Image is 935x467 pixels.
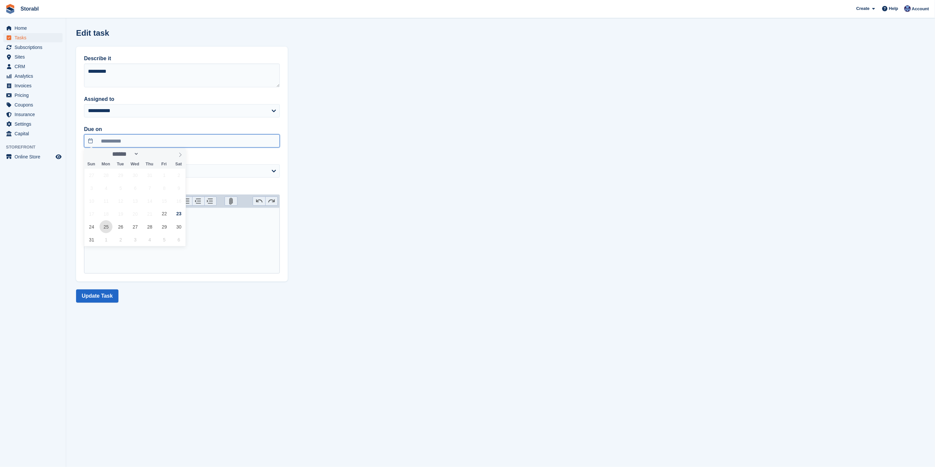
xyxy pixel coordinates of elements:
[100,182,112,194] span: August 4, 2025
[225,197,237,205] button: Attach Files
[129,169,142,182] span: July 30, 2025
[253,197,265,205] button: Undo
[84,95,280,103] label: Assigned to
[114,182,127,194] span: August 5, 2025
[15,91,54,100] span: Pricing
[889,5,898,12] span: Help
[3,33,63,42] a: menu
[113,162,128,166] span: Tue
[114,194,127,207] span: August 12, 2025
[3,71,63,81] a: menu
[172,182,185,194] span: August 9, 2025
[15,152,54,161] span: Online Store
[99,162,113,166] span: Mon
[912,6,929,12] span: Account
[129,220,142,233] span: August 27, 2025
[143,182,156,194] span: August 7, 2025
[6,144,66,150] span: Storefront
[15,23,54,33] span: Home
[128,162,142,166] span: Wed
[143,220,156,233] span: August 28, 2025
[3,62,63,71] a: menu
[84,125,280,133] label: Due on
[85,182,98,194] span: August 3, 2025
[157,162,171,166] span: Fri
[172,194,185,207] span: August 16, 2025
[158,220,171,233] span: August 29, 2025
[114,207,127,220] span: August 19, 2025
[172,220,185,233] span: August 30, 2025
[15,43,54,52] span: Subscriptions
[3,23,63,33] a: menu
[904,5,911,12] img: Tegan Ewart
[139,150,160,157] input: Year
[158,233,171,246] span: September 5, 2025
[5,4,15,14] img: stora-icon-8386f47178a22dfd0bd8f6a31ec36ba5ce8667c1dd55bd0f319d3a0aa187defe.svg
[3,100,63,109] a: menu
[3,81,63,90] a: menu
[3,52,63,62] a: menu
[18,3,41,14] a: Storabl
[85,194,98,207] span: August 10, 2025
[3,91,63,100] a: menu
[158,194,171,207] span: August 15, 2025
[129,207,142,220] span: August 20, 2025
[265,197,277,205] button: Redo
[143,194,156,207] span: August 14, 2025
[856,5,870,12] span: Create
[85,207,98,220] span: August 17, 2025
[15,81,54,90] span: Invoices
[143,169,156,182] span: July 31, 2025
[85,220,98,233] span: August 24, 2025
[84,55,280,63] label: Describe it
[76,28,109,37] h1: Edit task
[85,169,98,182] span: July 27, 2025
[15,62,54,71] span: CRM
[100,169,112,182] span: July 28, 2025
[129,233,142,246] span: September 3, 2025
[114,233,127,246] span: September 2, 2025
[143,233,156,246] span: September 4, 2025
[204,197,217,205] button: Increase Level
[15,33,54,42] span: Tasks
[129,194,142,207] span: August 13, 2025
[143,207,156,220] span: August 21, 2025
[100,233,112,246] span: September 1, 2025
[114,220,127,233] span: August 26, 2025
[142,162,157,166] span: Thu
[15,110,54,119] span: Insurance
[84,162,99,166] span: Sun
[15,100,54,109] span: Coupons
[129,182,142,194] span: August 6, 2025
[180,197,192,205] button: Numbers
[110,150,139,157] select: Month
[158,207,171,220] span: August 22, 2025
[76,289,118,303] button: Update Task
[100,194,112,207] span: August 11, 2025
[3,110,63,119] a: menu
[3,43,63,52] a: menu
[192,197,204,205] button: Decrease Level
[100,207,112,220] span: August 18, 2025
[15,71,54,81] span: Analytics
[114,169,127,182] span: July 29, 2025
[15,52,54,62] span: Sites
[100,220,112,233] span: August 25, 2025
[158,182,171,194] span: August 8, 2025
[3,152,63,161] a: menu
[55,153,63,161] a: Preview store
[3,129,63,138] a: menu
[15,119,54,129] span: Settings
[3,119,63,129] a: menu
[15,129,54,138] span: Capital
[85,233,98,246] span: August 31, 2025
[171,162,186,166] span: Sat
[172,207,185,220] span: August 23, 2025
[172,169,185,182] span: August 2, 2025
[158,169,171,182] span: August 1, 2025
[172,233,185,246] span: September 6, 2025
